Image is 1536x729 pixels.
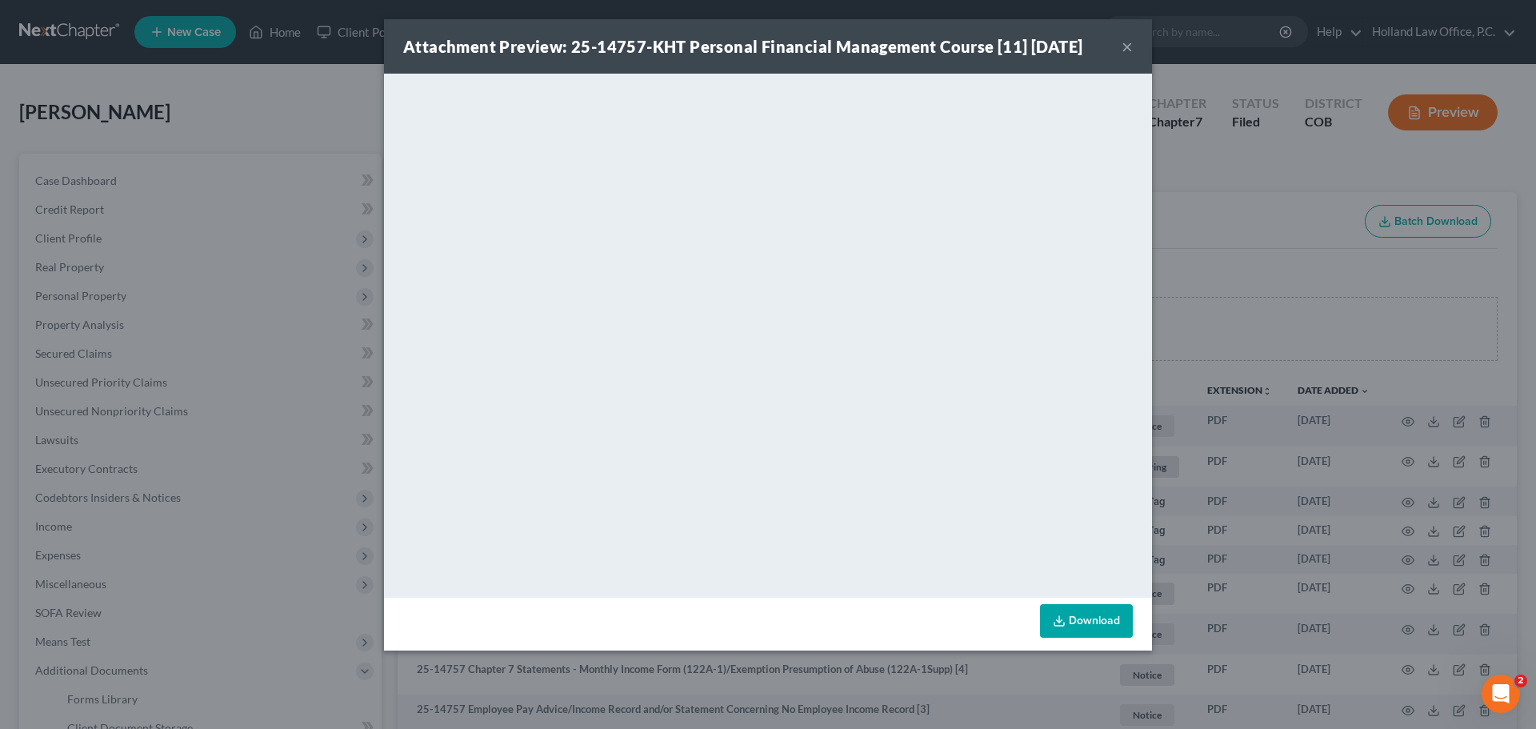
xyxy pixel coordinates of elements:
[1040,604,1133,638] a: Download
[403,37,1082,56] strong: Attachment Preview: 25-14757-KHT Personal Financial Management Course [11] [DATE]
[1122,37,1133,56] button: ×
[384,74,1152,594] iframe: <object ng-attr-data='[URL][DOMAIN_NAME]' type='application/pdf' width='100%' height='650px'></ob...
[1482,675,1520,713] iframe: Intercom live chat
[1514,675,1527,687] span: 2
